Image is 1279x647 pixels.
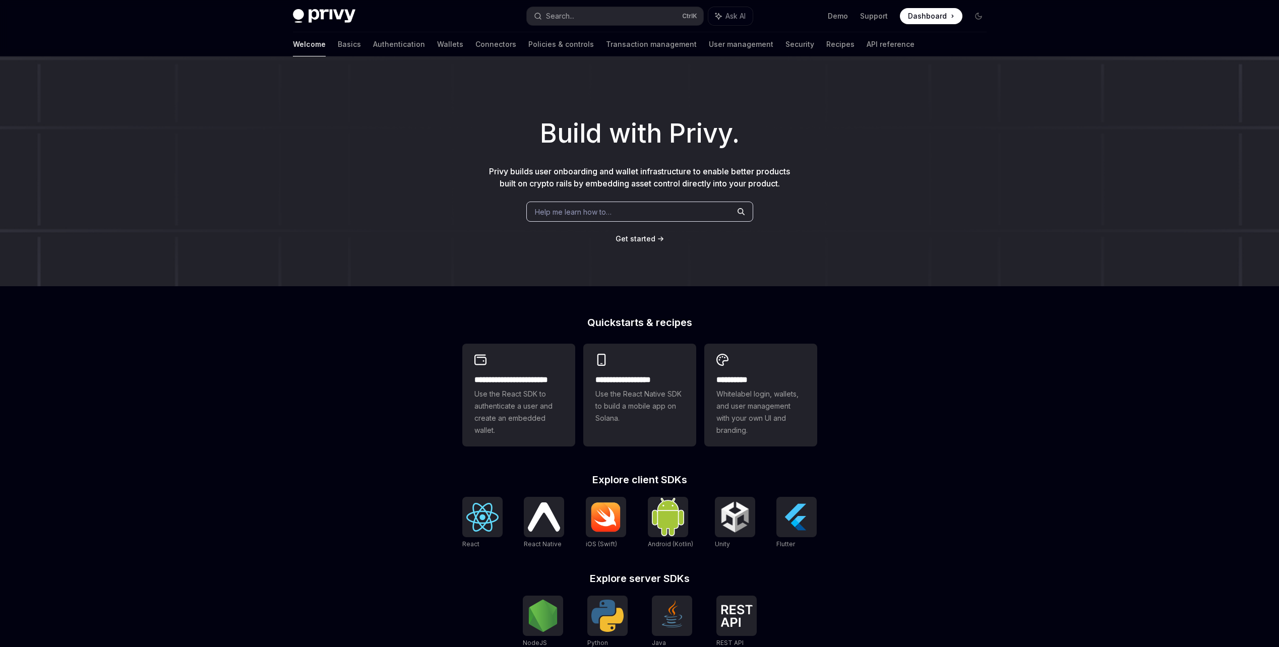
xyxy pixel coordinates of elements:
span: Flutter [776,540,795,548]
h1: Build with Privy. [16,114,1263,153]
a: Support [860,11,888,21]
a: Dashboard [900,8,962,24]
a: Basics [338,32,361,56]
span: Whitelabel login, wallets, and user management with your own UI and branding. [716,388,805,436]
img: iOS (Swift) [590,502,622,532]
span: iOS (Swift) [586,540,617,548]
a: Security [785,32,814,56]
a: Recipes [826,32,855,56]
button: Ask AI [708,7,753,25]
span: Unity [715,540,730,548]
a: Welcome [293,32,326,56]
a: Get started [616,234,655,244]
span: REST API [716,639,744,646]
h2: Quickstarts & recipes [462,317,817,328]
h2: Explore server SDKs [462,573,817,584]
img: NodeJS [527,600,559,632]
a: Wallets [437,32,463,56]
img: Unity [719,501,751,533]
img: React Native [528,502,560,531]
img: REST API [720,605,753,627]
img: dark logo [293,9,355,23]
a: Transaction management [606,32,697,56]
a: Policies & controls [528,32,594,56]
a: **** **** **** ***Use the React Native SDK to build a mobile app on Solana. [583,344,696,446]
span: Privy builds user onboarding and wallet infrastructure to enable better products built on crypto ... [489,166,790,188]
span: Ask AI [725,11,746,21]
div: Search... [546,10,574,22]
a: API reference [867,32,915,56]
img: Java [656,600,688,632]
img: Android (Kotlin) [652,498,684,536]
span: Ctrl K [682,12,697,20]
span: React [462,540,479,548]
a: Authentication [373,32,425,56]
span: Java [652,639,666,646]
span: Use the React SDK to authenticate a user and create an embedded wallet. [474,388,563,436]
span: Get started [616,234,655,243]
button: Search...CtrlK [527,7,703,25]
a: ReactReact [462,497,503,549]
a: UnityUnity [715,497,755,549]
img: Python [591,600,624,632]
a: User management [709,32,773,56]
span: Help me learn how to… [535,207,612,217]
h2: Explore client SDKs [462,475,817,485]
a: iOS (Swift)iOS (Swift) [586,497,626,549]
a: React NativeReact Native [524,497,564,549]
button: Toggle dark mode [970,8,987,24]
img: React [466,503,499,532]
span: Python [587,639,608,646]
span: React Native [524,540,562,548]
a: Android (Kotlin)Android (Kotlin) [648,497,693,549]
img: Flutter [780,501,813,533]
span: Android (Kotlin) [648,540,693,548]
a: Connectors [475,32,516,56]
span: Dashboard [908,11,947,21]
a: FlutterFlutter [776,497,817,549]
a: **** *****Whitelabel login, wallets, and user management with your own UI and branding. [704,344,817,446]
span: NodeJS [523,639,547,646]
span: Use the React Native SDK to build a mobile app on Solana. [595,388,684,424]
a: Demo [828,11,848,21]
